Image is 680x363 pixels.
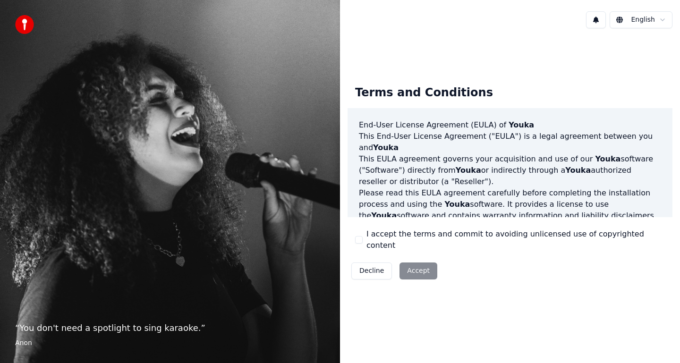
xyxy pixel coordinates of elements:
p: This EULA agreement governs your acquisition and use of our software ("Software") directly from o... [359,153,661,187]
p: “ You don't need a spotlight to sing karaoke. ” [15,321,325,335]
span: Youka [456,166,481,175]
p: This End-User License Agreement ("EULA") is a legal agreement between you and [359,131,661,153]
footer: Anon [15,338,325,348]
span: Youka [373,143,399,152]
label: I accept the terms and commit to avoiding unlicensed use of copyrighted content [366,228,665,251]
span: Youka [371,211,397,220]
div: Terms and Conditions [348,78,501,108]
img: youka [15,15,34,34]
button: Decline [351,262,392,279]
h3: End-User License Agreement (EULA) of [359,119,661,131]
p: Please read this EULA agreement carefully before completing the installation process and using th... [359,187,661,221]
span: Youka [509,120,534,129]
span: Youka [595,154,620,163]
span: Youka [565,166,591,175]
span: Youka [444,200,470,209]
